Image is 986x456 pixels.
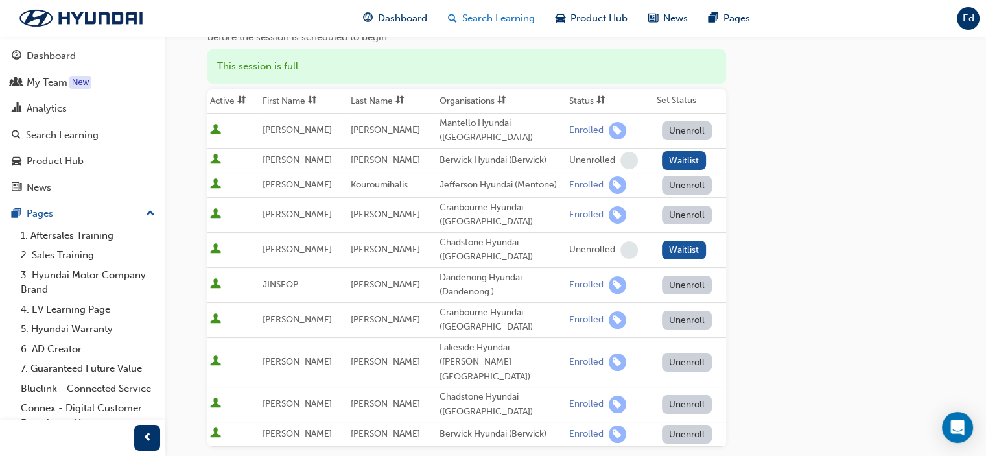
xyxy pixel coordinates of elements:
a: 6. AD Creator [16,339,160,359]
th: Toggle SortBy [348,89,436,114]
span: learningRecordVerb_ENROLL-icon [609,206,626,224]
span: [PERSON_NAME] [351,356,420,367]
button: Unenroll [662,176,712,195]
a: pages-iconPages [698,5,760,32]
a: Dashboard [5,44,160,68]
a: car-iconProduct Hub [545,5,638,32]
a: My Team [5,71,160,95]
span: search-icon [448,10,457,27]
a: 2. Sales Training [16,245,160,265]
span: [PERSON_NAME] [351,244,420,255]
span: sorting-icon [596,95,605,106]
div: Enrolled [569,125,604,137]
div: Berwick Hyundai (Berwick) [440,153,564,168]
div: Enrolled [569,209,604,221]
div: Pages [27,206,53,221]
span: learningRecordVerb_ENROLL-icon [609,311,626,329]
span: [PERSON_NAME] [351,279,420,290]
button: Unenroll [662,395,712,414]
a: 3. Hyundai Motor Company Brand [16,265,160,300]
div: My Team [27,75,67,90]
span: Search Learning [462,11,535,26]
button: Waitlist [662,241,707,259]
a: Product Hub [5,149,160,173]
span: search-icon [12,130,21,141]
button: Unenroll [662,276,712,294]
span: [PERSON_NAME] [263,179,332,190]
span: sorting-icon [308,95,317,106]
button: Pages [5,202,160,226]
a: guage-iconDashboard [353,5,438,32]
span: guage-icon [363,10,373,27]
th: Toggle SortBy [260,89,348,114]
div: Open Intercom Messenger [942,412,973,443]
th: Set Status [654,89,726,114]
div: Enrolled [569,179,604,191]
th: Toggle SortBy [567,89,654,114]
span: [PERSON_NAME] [351,314,420,325]
div: Unenrolled [569,244,615,256]
span: User is active [210,124,221,137]
span: User is active [210,154,221,167]
span: [PERSON_NAME] [351,125,420,136]
a: Bluelink - Connected Service [16,379,160,399]
span: learningRecordVerb_ENROLL-icon [609,176,626,194]
span: [PERSON_NAME] [263,209,332,220]
th: Toggle SortBy [437,89,567,114]
img: Trak [6,5,156,32]
div: Dandenong Hyundai (Dandenong ) [440,270,564,300]
span: news-icon [648,10,658,27]
div: Search Learning [26,128,99,143]
div: Lakeside Hyundai ([PERSON_NAME][GEOGRAPHIC_DATA]) [440,341,564,385]
button: Unenroll [662,425,712,444]
span: User is active [210,278,221,291]
span: Pages [723,11,750,26]
span: sorting-icon [395,95,405,106]
span: pages-icon [709,10,718,27]
div: Cranbourne Hyundai ([GEOGRAPHIC_DATA]) [440,200,564,230]
span: sorting-icon [497,95,506,106]
span: User is active [210,355,221,368]
span: news-icon [12,182,21,194]
div: Cranbourne Hyundai ([GEOGRAPHIC_DATA]) [440,306,564,335]
span: [PERSON_NAME] [351,398,420,409]
div: Mantello Hyundai ([GEOGRAPHIC_DATA]) [440,116,564,145]
button: Unenroll [662,353,712,372]
div: Tooltip anchor [69,76,91,89]
span: Kouroumihalis [351,179,408,190]
span: prev-icon [143,430,152,446]
div: This session is full [207,49,726,84]
span: pages-icon [12,208,21,220]
div: Enrolled [569,398,604,411]
span: people-icon [12,77,21,89]
span: User is active [210,243,221,256]
span: [PERSON_NAME] [263,125,332,136]
button: Unenroll [662,121,712,140]
a: 4. EV Learning Page [16,300,160,320]
span: User is active [210,208,221,221]
span: car-icon [12,156,21,167]
div: Analytics [27,101,67,116]
span: [PERSON_NAME] [351,209,420,220]
div: Enrolled [569,356,604,368]
div: Enrolled [569,279,604,291]
a: Connex - Digital Customer Experience Management [16,398,160,433]
div: Enrolled [569,314,604,326]
span: [PERSON_NAME] [263,356,332,367]
span: User is active [210,427,221,440]
span: Product Hub [570,11,628,26]
span: Ed [963,11,974,26]
div: Unenrolled [569,154,615,167]
div: News [27,180,51,195]
div: Chadstone Hyundai ([GEOGRAPHIC_DATA]) [440,390,564,419]
div: Product Hub [27,154,84,169]
span: JINSEOP [263,279,298,290]
div: Berwick Hyundai (Berwick) [440,427,564,442]
span: [PERSON_NAME] [263,398,332,409]
span: learningRecordVerb_ENROLL-icon [609,122,626,139]
span: learningRecordVerb_ENROLL-icon [609,276,626,294]
span: chart-icon [12,103,21,115]
a: 5. Hyundai Warranty [16,319,160,339]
